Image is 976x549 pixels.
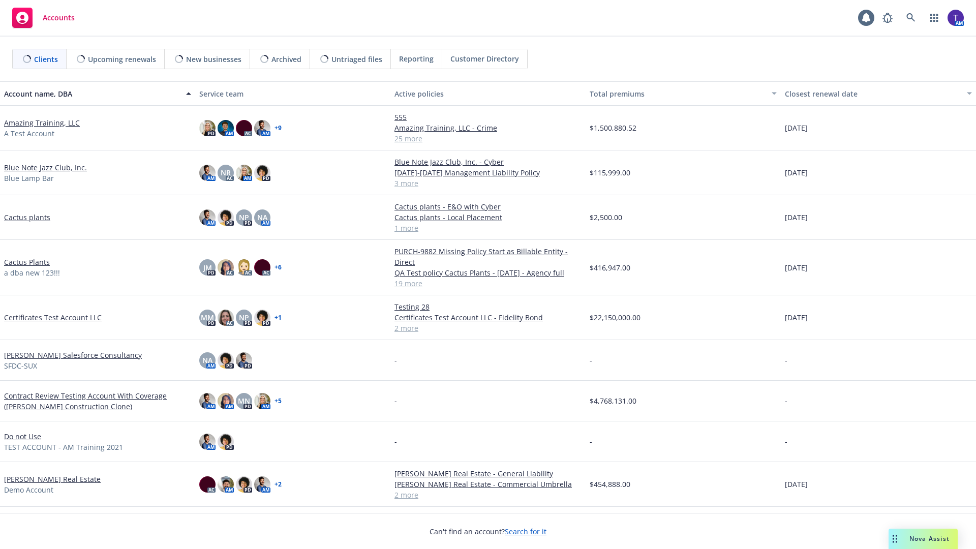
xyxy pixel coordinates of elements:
[199,120,216,136] img: photo
[274,481,282,487] a: + 2
[394,112,582,123] a: 555
[4,390,191,412] a: Contract Review Testing Account With Coverage ([PERSON_NAME] Construction Clone)
[394,436,397,447] span: -
[271,54,301,65] span: Archived
[239,312,249,323] span: NP
[4,88,180,99] div: Account name, DBA
[202,355,212,365] span: NA
[257,212,267,223] span: NA
[586,81,781,106] button: Total premiums
[785,123,808,133] span: [DATE]
[390,81,586,106] button: Active policies
[394,223,582,233] a: 1 more
[34,54,58,65] span: Clients
[218,393,234,409] img: photo
[199,393,216,409] img: photo
[88,54,156,65] span: Upcoming renewals
[8,4,79,32] a: Accounts
[4,360,37,371] span: SFDC-SUX
[4,173,54,184] span: Blue Lamp Bar
[236,259,252,276] img: photo
[590,395,636,406] span: $4,768,131.00
[785,262,808,273] span: [DATE]
[394,88,582,99] div: Active policies
[394,312,582,323] a: Certificates Test Account LLC - Fidelity Bond
[238,395,250,406] span: MN
[877,8,898,28] a: Report a Bug
[236,165,252,181] img: photo
[394,201,582,212] a: Cactus plants - E&O with Cyber
[785,436,787,447] span: -
[889,529,901,549] div: Drag to move
[785,312,808,323] span: [DATE]
[590,479,630,490] span: $454,888.00
[274,125,282,131] a: + 9
[394,468,582,479] a: [PERSON_NAME] Real Estate - General Liability
[236,352,252,369] img: photo
[274,315,282,321] a: + 1
[590,212,622,223] span: $2,500.00
[239,212,249,223] span: NP
[785,395,787,406] span: -
[254,259,270,276] img: photo
[254,120,270,136] img: photo
[236,476,252,493] img: photo
[394,267,582,278] a: QA Test policy Cactus Plants - [DATE] - Agency full
[199,434,216,450] img: photo
[394,178,582,189] a: 3 more
[450,53,519,64] span: Customer Directory
[505,527,546,536] a: Search for it
[4,162,87,173] a: Blue Note Jazz Club, Inc.
[785,167,808,178] span: [DATE]
[901,8,921,28] a: Search
[4,484,53,495] span: Demo Account
[909,534,950,543] span: Nova Assist
[590,88,766,99] div: Total premiums
[785,88,961,99] div: Closest renewal date
[590,312,640,323] span: $22,150,000.00
[924,8,944,28] a: Switch app
[274,264,282,270] a: + 6
[394,133,582,144] a: 25 more
[785,479,808,490] span: [DATE]
[199,209,216,226] img: photo
[785,212,808,223] span: [DATE]
[394,157,582,167] a: Blue Note Jazz Club, Inc. - Cyber
[218,352,234,369] img: photo
[218,310,234,326] img: photo
[199,476,216,493] img: photo
[394,246,582,267] a: PURCH-9882 Missing Policy Start as Billable Entity - Direct
[394,323,582,333] a: 2 more
[254,476,270,493] img: photo
[218,120,234,136] img: photo
[590,355,592,365] span: -
[203,262,212,273] span: JM
[394,479,582,490] a: [PERSON_NAME] Real Estate - Commercial Umbrella
[274,398,282,404] a: + 5
[394,301,582,312] a: Testing 28
[4,117,80,128] a: Amazing Training, LLC
[4,128,54,139] span: A Test Account
[4,257,50,267] a: Cactus Plants
[199,165,216,181] img: photo
[394,123,582,133] a: Amazing Training, LLC - Crime
[186,54,241,65] span: New businesses
[218,259,234,276] img: photo
[4,442,123,452] span: TEST ACCOUNT - AM Training 2021
[218,434,234,450] img: photo
[394,490,582,500] a: 2 more
[43,14,75,22] span: Accounts
[394,278,582,289] a: 19 more
[4,350,142,360] a: [PERSON_NAME] Salesforce Consultancy
[399,53,434,64] span: Reporting
[889,529,958,549] button: Nova Assist
[221,167,231,178] span: NR
[254,393,270,409] img: photo
[4,474,101,484] a: [PERSON_NAME] Real Estate
[394,395,397,406] span: -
